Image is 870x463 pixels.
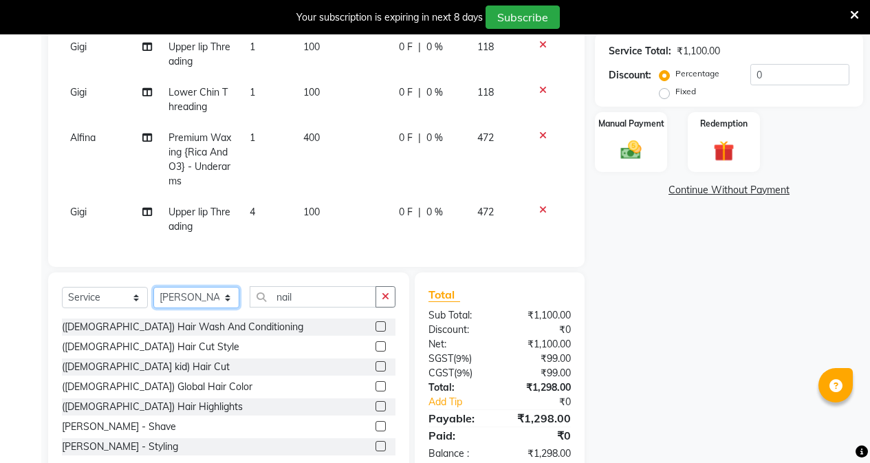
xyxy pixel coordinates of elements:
[675,67,719,80] label: Percentage
[62,320,303,334] div: ([DEMOGRAPHIC_DATA]) Hair Wash And Conditioning
[477,131,494,144] span: 472
[477,41,494,53] span: 118
[675,85,696,98] label: Fixed
[250,206,255,218] span: 4
[418,352,500,366] div: ( )
[418,131,421,145] span: |
[477,86,494,98] span: 118
[700,118,748,130] label: Redemption
[418,40,421,54] span: |
[303,131,320,144] span: 400
[499,352,581,366] div: ₹99.00
[168,86,228,113] span: Lower Chin Threading
[418,427,500,444] div: Paid:
[418,308,500,323] div: Sub Total:
[296,10,483,25] div: Your subscription is expiring in next 8 days
[250,86,255,98] span: 1
[62,380,252,394] div: ([DEMOGRAPHIC_DATA]) Global Hair Color
[677,44,720,58] div: ₹1,100.00
[250,131,255,144] span: 1
[499,337,581,352] div: ₹1,100.00
[418,337,500,352] div: Net:
[499,308,581,323] div: ₹1,100.00
[303,41,320,53] span: 100
[418,366,500,380] div: ( )
[62,360,230,374] div: ([DEMOGRAPHIC_DATA] kid) Hair Cut
[418,395,513,409] a: Add Tip
[70,41,87,53] span: Gigi
[70,131,96,144] span: Alfina
[62,400,243,414] div: ([DEMOGRAPHIC_DATA]) Hair Highlights
[70,86,87,98] span: Gigi
[609,44,671,58] div: Service Total:
[418,446,500,461] div: Balance :
[499,427,581,444] div: ₹0
[598,118,664,130] label: Manual Payment
[513,395,581,409] div: ₹0
[426,131,443,145] span: 0 %
[62,440,178,454] div: [PERSON_NAME] - Styling
[168,131,231,187] span: Premium Waxing {Rica And O3} - Underarms
[499,410,581,427] div: ₹1,298.00
[457,367,470,378] span: 9%
[428,288,460,302] span: Total
[399,40,413,54] span: 0 F
[499,446,581,461] div: ₹1,298.00
[168,206,230,233] span: Upper lip Threading
[418,323,500,337] div: Discount:
[456,353,469,364] span: 9%
[250,286,376,308] input: Search or Scan
[168,41,230,67] span: Upper lip Threading
[303,206,320,218] span: 100
[609,68,651,83] div: Discount:
[70,206,87,218] span: Gigi
[399,205,413,219] span: 0 F
[62,340,239,354] div: ([DEMOGRAPHIC_DATA]) Hair Cut Style
[418,85,421,100] span: |
[477,206,494,218] span: 472
[428,352,453,365] span: SGST
[707,138,741,164] img: _gift.svg
[426,40,443,54] span: 0 %
[486,6,560,29] button: Subscribe
[303,86,320,98] span: 100
[399,131,413,145] span: 0 F
[418,205,421,219] span: |
[499,323,581,337] div: ₹0
[499,366,581,380] div: ₹99.00
[614,138,648,162] img: _cash.svg
[598,183,860,197] a: Continue Without Payment
[426,85,443,100] span: 0 %
[418,380,500,395] div: Total:
[399,85,413,100] span: 0 F
[428,367,454,379] span: CGST
[62,420,176,434] div: [PERSON_NAME] - Shave
[250,41,255,53] span: 1
[418,410,500,427] div: Payable:
[499,380,581,395] div: ₹1,298.00
[426,205,443,219] span: 0 %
